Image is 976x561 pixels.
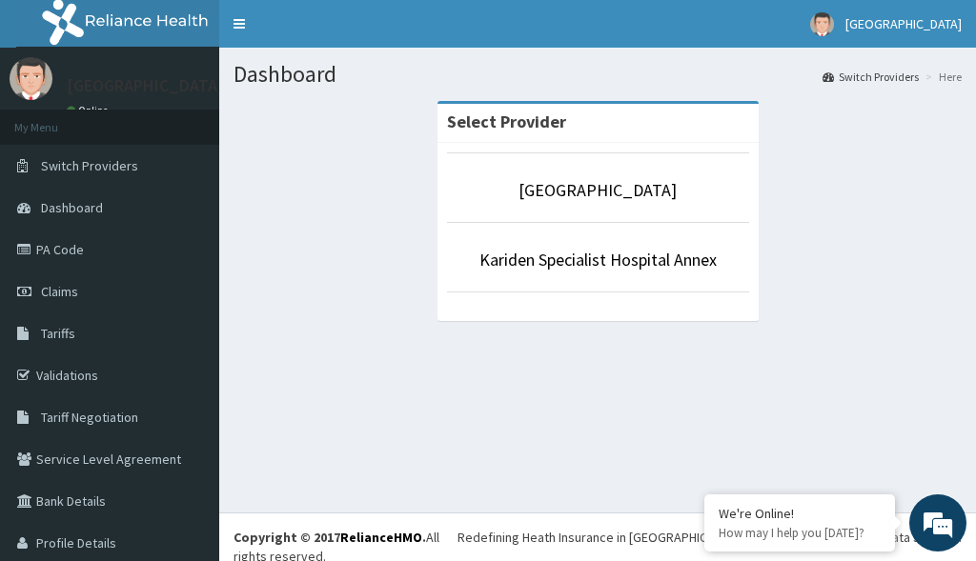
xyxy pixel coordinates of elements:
[447,110,566,132] strong: Select Provider
[719,525,881,541] p: How may I help you today?
[823,69,919,85] a: Switch Providers
[41,199,103,216] span: Dashboard
[234,529,426,546] strong: Copyright © 2017 .
[10,57,52,100] img: User Image
[67,104,112,117] a: Online
[41,325,75,342] span: Tariffs
[719,505,881,522] div: We're Online!
[457,528,962,547] div: Redefining Heath Insurance in [GEOGRAPHIC_DATA] using Telemedicine and Data Science!
[41,283,78,300] span: Claims
[810,12,834,36] img: User Image
[845,15,962,32] span: [GEOGRAPHIC_DATA]
[479,249,717,270] a: Kariden Specialist Hospital Annex
[921,69,962,85] li: Here
[234,62,962,87] h1: Dashboard
[41,409,138,426] span: Tariff Negotiation
[41,157,138,174] span: Switch Providers
[67,77,224,94] p: [GEOGRAPHIC_DATA]
[518,179,677,201] a: [GEOGRAPHIC_DATA]
[340,529,422,546] a: RelianceHMO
